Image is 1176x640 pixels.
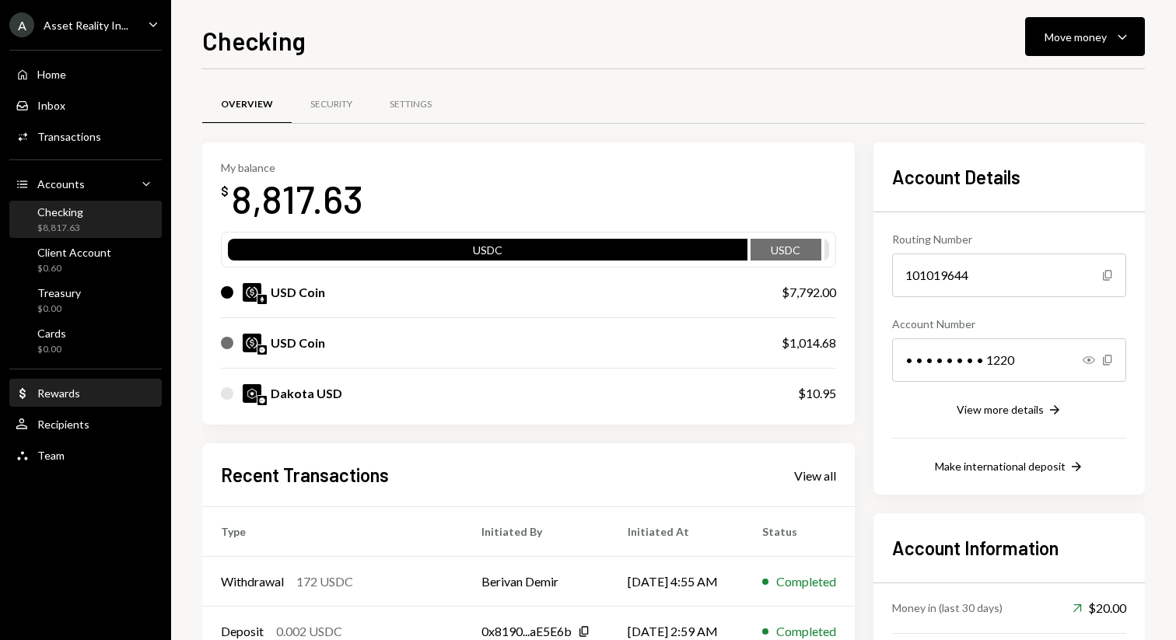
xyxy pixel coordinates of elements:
[37,418,89,431] div: Recipients
[9,241,162,278] a: Client Account$0.60
[37,303,81,316] div: $0.00
[37,246,111,259] div: Client Account
[37,99,65,112] div: Inbox
[37,262,111,275] div: $0.60
[257,295,267,304] img: ethereum-mainnet
[609,557,744,607] td: [DATE] 4:55 AM
[221,572,284,591] div: Withdrawal
[1073,599,1126,617] div: $20.00
[935,459,1084,476] button: Make international deposit
[202,25,306,56] h1: Checking
[37,130,101,143] div: Transactions
[957,403,1044,416] div: View more details
[9,91,162,119] a: Inbox
[37,205,83,219] div: Checking
[9,201,162,238] a: Checking$8,817.63
[892,316,1126,332] div: Account Number
[221,98,273,111] div: Overview
[44,19,128,32] div: Asset Reality In...
[37,222,83,235] div: $8,817.63
[221,161,363,174] div: My balance
[9,60,162,88] a: Home
[782,334,836,352] div: $1,014.68
[243,334,261,352] img: USDC
[9,379,162,407] a: Rewards
[776,572,836,591] div: Completed
[892,164,1126,190] h2: Account Details
[243,283,261,302] img: USDC
[228,242,747,264] div: USDC
[202,85,292,124] a: Overview
[9,12,34,37] div: A
[271,334,325,352] div: USD Coin
[9,410,162,438] a: Recipients
[271,283,325,302] div: USD Coin
[310,98,352,111] div: Security
[9,282,162,319] a: Treasury$0.00
[37,286,81,299] div: Treasury
[37,327,66,340] div: Cards
[37,343,66,356] div: $0.00
[9,441,162,469] a: Team
[892,535,1126,561] h2: Account Information
[463,507,609,557] th: Initiated By
[782,283,836,302] div: $7,792.00
[257,396,267,405] img: base-mainnet
[221,184,229,199] div: $
[794,468,836,484] div: View all
[463,557,609,607] td: Berivan Demir
[892,231,1126,247] div: Routing Number
[37,68,66,81] div: Home
[243,384,261,403] img: DKUSD
[798,384,836,403] div: $10.95
[37,177,85,191] div: Accounts
[609,507,744,557] th: Initiated At
[794,467,836,484] a: View all
[892,338,1126,382] div: • • • • • • • • 1220
[232,174,363,223] div: 8,817.63
[221,462,389,488] h2: Recent Transactions
[292,85,371,124] a: Security
[271,384,342,403] div: Dakota USD
[257,345,267,355] img: base-mainnet
[9,322,162,359] a: Cards$0.00
[371,85,450,124] a: Settings
[892,600,1003,616] div: Money in (last 30 days)
[1025,17,1145,56] button: Move money
[390,98,432,111] div: Settings
[37,386,80,400] div: Rewards
[296,572,353,591] div: 172 USDC
[202,507,463,557] th: Type
[37,449,65,462] div: Team
[957,402,1062,419] button: View more details
[744,507,855,557] th: Status
[1045,29,1107,45] div: Move money
[9,122,162,150] a: Transactions
[892,254,1126,297] div: 101019644
[9,170,162,198] a: Accounts
[935,460,1066,473] div: Make international deposit
[751,242,821,264] div: USDC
